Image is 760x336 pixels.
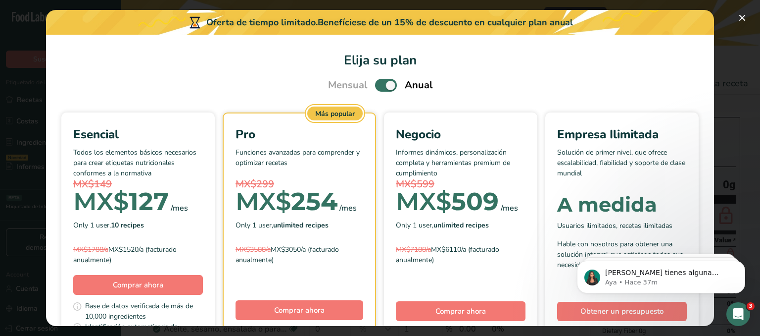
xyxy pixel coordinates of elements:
[396,301,525,321] button: Comprar ahora
[236,245,271,254] span: MX$3588/a
[73,244,203,265] div: MX$1520/a (facturado anualmente)
[396,125,525,143] div: Negocio
[562,240,760,309] iframe: Intercom notifications mensaje
[73,275,203,295] button: Comprar ahora
[73,147,203,177] p: Todos los elementos básicos necesarios para crear etiquetas nutricionales conformes a la normativa
[236,177,363,192] div: MX$299
[396,220,489,230] span: Only 1 user,
[396,186,451,217] span: MX$
[236,220,329,230] span: Only 1 user,
[73,245,108,254] span: MX$1788/a
[433,221,489,230] b: unlimited recipes
[58,51,702,70] h1: Elija su plan
[405,78,432,93] span: Anual
[396,192,499,212] div: 509
[73,177,203,192] div: MX$149
[557,302,687,321] a: Obtener un presupuesto
[396,177,525,192] div: MX$599
[73,220,144,230] span: Only 1 user,
[726,302,750,326] iframe: Intercom live chat
[73,186,129,217] span: MX$
[73,125,203,143] div: Esencial
[274,305,325,315] span: Comprar ahora
[501,202,518,214] div: /mes
[236,244,363,265] div: MX$3050/a (facturado anualmente)
[318,16,573,29] div: Benefíciese de un 15% de descuento en cualquier plan anual
[396,245,431,254] span: MX$7188/a
[307,107,363,120] div: Más popular
[557,125,687,143] div: Empresa Ilimitada
[236,192,337,212] div: 254
[46,10,714,35] div: Oferta de tiempo limitado.
[111,221,144,230] b: 10 recipes
[236,300,363,320] button: Comprar ahora
[328,78,367,93] span: Mensual
[557,239,687,270] div: Hable con nosotros para obtener una solución integral que satisfaga todas sus necesidades empresa...
[557,147,687,177] p: Solución de primer nivel, que ofrece escalabilidad, fiabilidad y soporte de clase mundial
[113,280,163,290] span: Comprar ahora
[557,195,687,215] div: A medida
[85,301,203,322] span: Base de datos verificada de más de 10,000 ingredientes
[580,306,664,317] span: Obtener un presupuesto
[171,202,188,214] div: /mes
[236,147,363,177] p: Funciones avanzadas para comprender y optimizar recetas
[273,221,329,230] b: unlimited recipes
[396,147,525,177] p: Informes dinámicos, personalización completa y herramientas premium de cumplimiento
[435,306,486,316] span: Comprar ahora
[396,244,525,265] div: MX$6110/a (facturado anualmente)
[236,125,363,143] div: Pro
[236,186,291,217] span: MX$
[73,192,169,212] div: 127
[747,302,755,310] span: 3
[557,221,672,231] span: Usuarios ilimitados, recetas ilimitadas
[339,202,357,214] div: /mes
